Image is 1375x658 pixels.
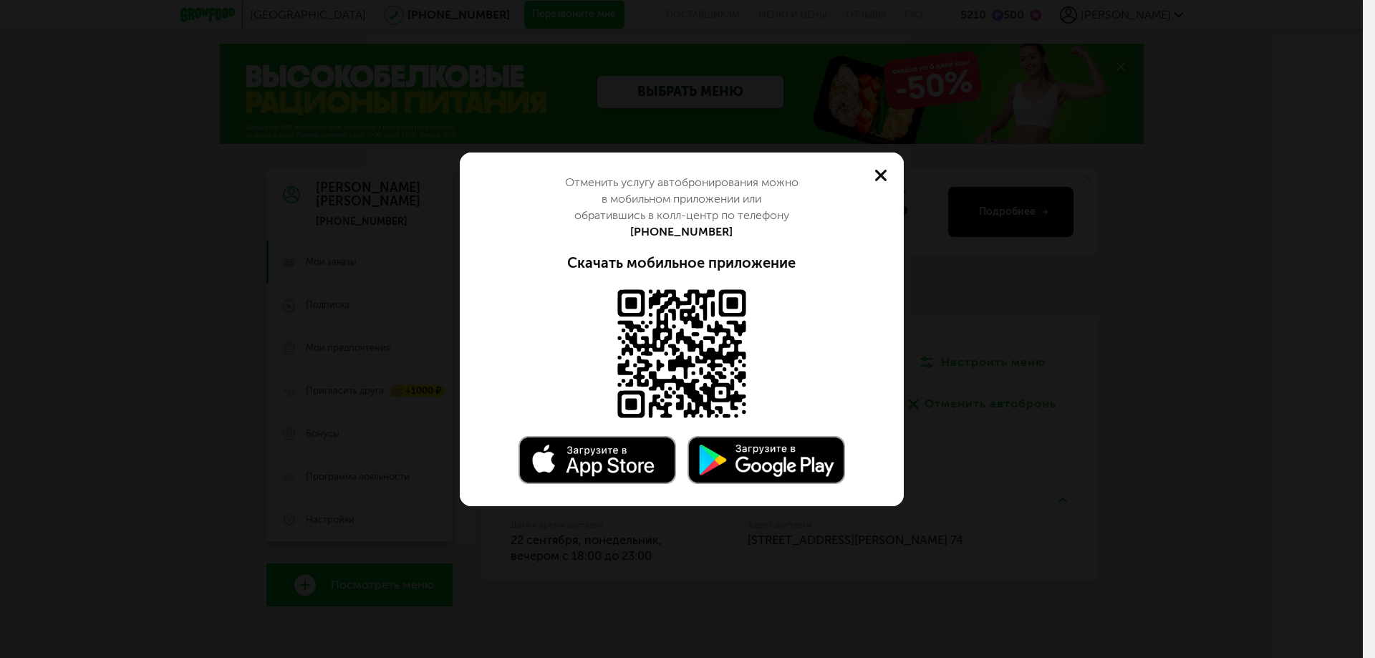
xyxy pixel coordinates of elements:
img: Доступно в AppStore [614,286,750,422]
img: Доступно в AppStore [518,436,676,485]
a: [PHONE_NUMBER] [630,225,733,238]
div: Скачать мобильное приложение [481,254,882,271]
img: Доступно в Google Play [687,436,845,485]
div: Отменить услугу автобронирования можно в мобильном приложении или обратившись в колл-центр по тел... [481,174,882,240]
